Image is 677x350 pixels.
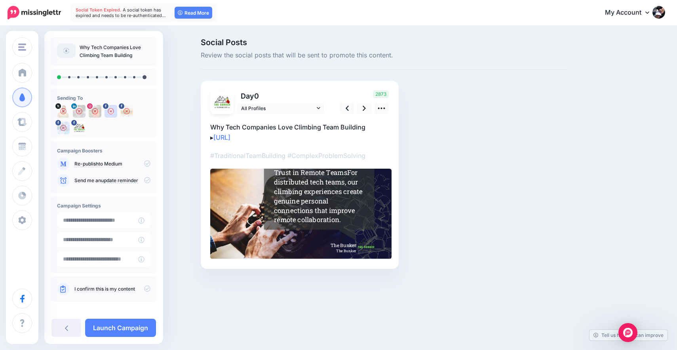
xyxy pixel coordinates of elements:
span: Social Token Expired. [76,7,122,13]
img: menu.png [18,44,26,51]
div: Trust in Remote TeamsFor distributed tech teams, our climbing experiences create genuine personal... [274,168,366,224]
p: Why Tech Companies Love Climbing Team Building ▸ [210,122,389,143]
p: Day [237,90,325,102]
span: Social Posts [201,38,568,46]
img: JZqvJKpd-48234.jpg [57,105,70,118]
span: The Bunker [336,248,356,255]
span: 2873 [373,90,389,98]
img: 84576170_236604707358292_9025075784800272384_n-bsa83708.png [57,122,70,134]
span: All Profiles [241,104,315,112]
a: Tell us how we can improve [590,330,667,340]
img: 0-48233.png [73,105,86,118]
span: Review the social posts that will be sent to promote this content. [201,50,568,61]
img: Missinglettr [8,6,61,19]
span: A social token has expired and needs to be re-authenticated… [76,7,166,18]
img: 29177395_10155798216343876_310956375259742208_n-bsa39995.jpg [120,105,133,118]
img: article-default-image-icon.png [57,44,76,58]
a: All Profiles [237,103,324,114]
img: user_default_image.png [105,105,117,118]
div: Open Intercom Messenger [618,323,637,342]
p: Why Tech Companies Love Climbing Team Building [80,44,150,59]
p: Send me an [74,177,150,184]
a: update reminder [101,177,138,184]
p: to Medium [74,160,150,167]
a: Read More [175,7,212,19]
p: #TraditionalTeamBuilding #ComplexProblemSolving [210,150,389,161]
h4: Sending To [57,95,150,101]
a: My Account [597,3,665,23]
img: 126476318_2665497257043979_3961128298631379845_n-bsa107906.jpg [89,105,101,118]
a: [URL] [213,133,230,141]
img: 398554178_843136971147866_5714816958680213189_n-bsa152111.jpg [73,122,86,134]
span: 0 [254,92,259,100]
img: 398554178_843136971147866_5714816958680213189_n-bsa152111.jpg [213,93,232,112]
h4: Campaign Boosters [57,148,150,154]
a: I confirm this is my content [74,286,135,292]
a: Re-publish [74,161,99,167]
h4: Campaign Settings [57,203,150,209]
span: The Bunker [331,242,356,249]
